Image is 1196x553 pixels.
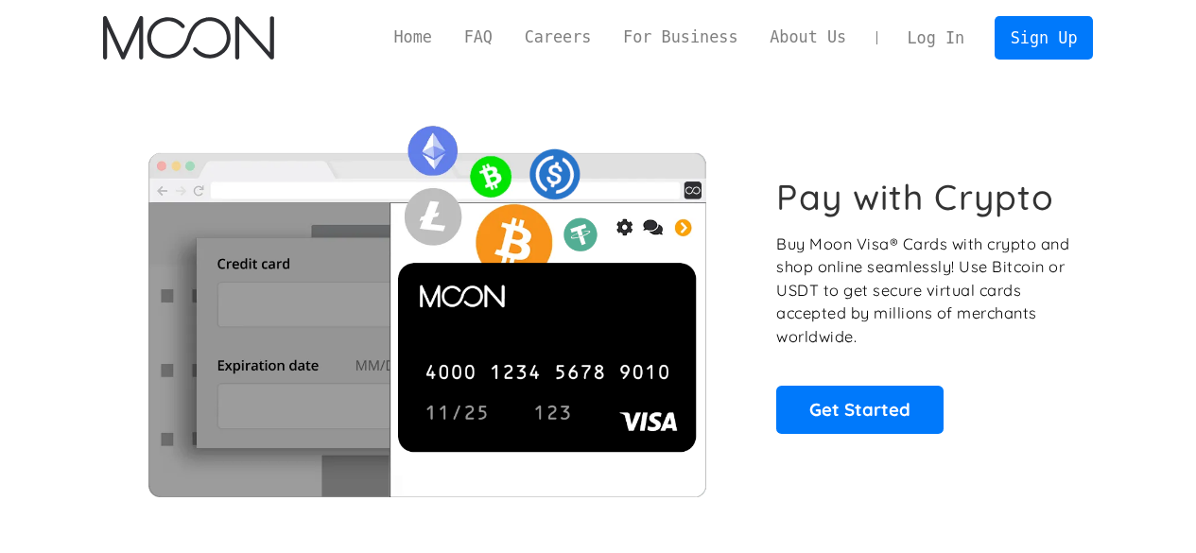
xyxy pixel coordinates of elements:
img: Moon Logo [103,16,274,60]
a: For Business [607,26,754,49]
a: home [103,16,274,60]
a: Log In [892,17,980,59]
a: Home [378,26,448,49]
a: Sign Up [995,16,1093,59]
img: Moon Cards let you spend your crypto anywhere Visa is accepted. [103,112,751,496]
a: FAQ [448,26,509,49]
a: About Us [754,26,862,49]
a: Get Started [776,386,944,433]
a: Careers [509,26,607,49]
h1: Pay with Crypto [776,176,1054,218]
p: Buy Moon Visa® Cards with crypto and shop online seamlessly! Use Bitcoin or USDT to get secure vi... [776,233,1072,349]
